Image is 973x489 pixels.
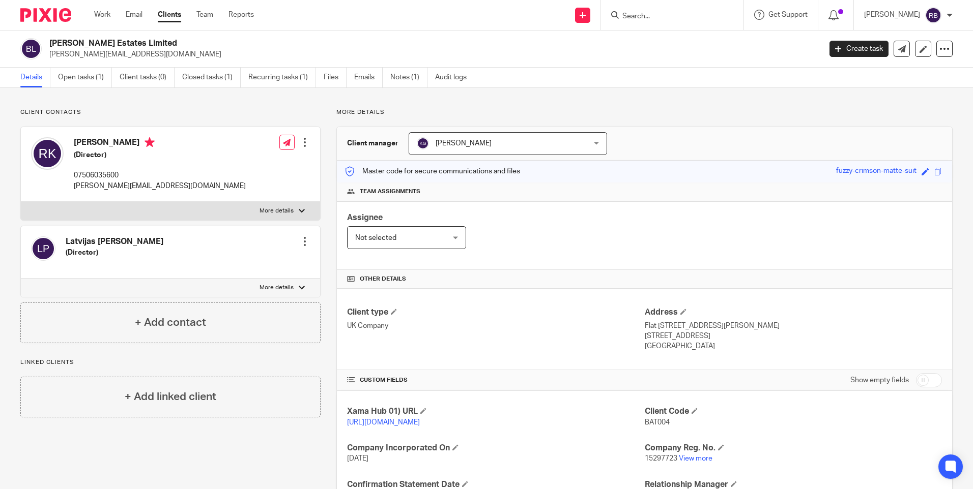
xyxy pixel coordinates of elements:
[347,307,644,318] h4: Client type
[829,41,889,57] a: Create task
[347,376,644,384] h4: CUSTOM FIELDS
[228,10,254,20] a: Reports
[645,419,670,426] span: BAT004
[850,375,909,385] label: Show empty fields
[390,68,427,87] a: Notes (1)
[347,213,383,222] span: Assignee
[345,166,520,176] p: Master code for secure communications and files
[645,331,942,341] p: [STREET_ADDRESS]
[74,150,246,160] h5: (Director)
[74,170,246,180] p: 07506035600
[20,358,321,366] p: Linked clients
[260,207,294,215] p: More details
[355,234,396,241] span: Not selected
[336,108,953,116] p: More details
[74,181,246,191] p: [PERSON_NAME][EMAIL_ADDRESS][DOMAIN_NAME]
[679,455,712,462] a: View more
[645,321,942,331] p: Flat [STREET_ADDRESS][PERSON_NAME]
[435,68,474,87] a: Audit logs
[347,321,644,331] p: UK Company
[49,38,661,49] h2: [PERSON_NAME] Estates Limited
[182,68,241,87] a: Closed tasks (1)
[645,341,942,351] p: [GEOGRAPHIC_DATA]
[20,68,50,87] a: Details
[126,10,142,20] a: Email
[360,275,406,283] span: Other details
[436,140,492,147] span: [PERSON_NAME]
[66,248,163,258] h5: (Director)
[768,11,808,18] span: Get Support
[120,68,175,87] a: Client tasks (0)
[864,10,920,20] p: [PERSON_NAME]
[645,307,942,318] h4: Address
[621,12,713,21] input: Search
[347,455,368,462] span: [DATE]
[58,68,112,87] a: Open tasks (1)
[196,10,213,20] a: Team
[417,137,429,149] img: svg%3E
[74,137,246,150] h4: [PERSON_NAME]
[347,138,398,148] h3: Client manager
[145,137,155,147] i: Primary
[645,406,942,417] h4: Client Code
[158,10,181,20] a: Clients
[248,68,316,87] a: Recurring tasks (1)
[94,10,110,20] a: Work
[925,7,941,23] img: svg%3E
[324,68,347,87] a: Files
[645,455,677,462] span: 15297723
[20,108,321,116] p: Client contacts
[260,284,294,292] p: More details
[125,389,216,405] h4: + Add linked client
[347,419,420,426] a: [URL][DOMAIN_NAME]
[66,236,163,247] h4: Latvijas [PERSON_NAME]
[135,315,206,330] h4: + Add contact
[49,49,814,59] p: [PERSON_NAME][EMAIL_ADDRESS][DOMAIN_NAME]
[31,137,64,170] img: svg%3E
[836,166,917,177] div: fuzzy-crimson-matte-suit
[360,188,420,196] span: Team assignments
[354,68,383,87] a: Emails
[31,236,55,261] img: svg%3E
[347,406,644,417] h4: Xama Hub 01) URL
[20,8,71,22] img: Pixie
[645,443,942,453] h4: Company Reg. No.
[347,443,644,453] h4: Company Incorporated On
[20,38,42,59] img: svg%3E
